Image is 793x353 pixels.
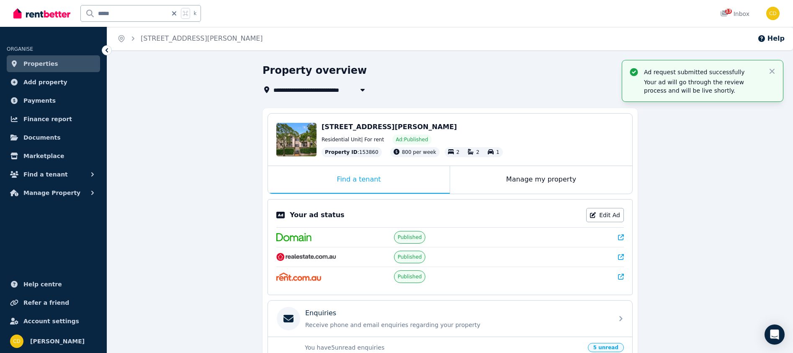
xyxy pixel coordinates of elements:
span: Manage Property [23,188,80,198]
p: Receive phone and email enquiries regarding your property [305,321,608,329]
span: Finance report [23,114,72,124]
span: Property ID [325,149,358,156]
span: 13 [725,9,732,14]
a: Refer a friend [7,294,100,311]
img: Chris Dimitropoulos [10,335,23,348]
a: Edit Ad [586,208,624,222]
span: Marketplace [23,151,64,161]
p: You have 5 unread enquiries [305,343,583,352]
span: Properties [23,59,58,69]
a: Properties [7,55,100,72]
a: Finance report [7,111,100,127]
button: Help [757,34,785,44]
span: Ad: Published [396,136,428,143]
nav: Breadcrumb [107,27,273,50]
span: 5 unread [588,343,624,352]
a: Payments [7,92,100,109]
span: Documents [23,132,61,143]
button: Manage Property [7,184,100,201]
span: 2 [476,149,479,155]
span: 2 [456,149,460,155]
p: Enquiries [305,308,336,318]
span: Published [398,273,422,280]
a: Help centre [7,276,100,293]
a: EnquiriesReceive phone and email enquiries regarding your property [268,301,632,337]
img: RealEstate.com.au [276,253,336,261]
p: Your ad status [290,210,344,220]
a: Documents [7,129,100,146]
span: Account settings [23,316,79,326]
div: Open Intercom Messenger [765,324,785,345]
span: 800 per week [402,149,436,155]
img: RentBetter [13,7,70,20]
p: Your ad will go through the review process and will be live shortly. [644,78,761,95]
span: ORGANISE [7,46,33,52]
a: Marketplace [7,148,100,164]
img: Domain.com.au [276,233,312,241]
span: Help centre [23,279,62,289]
div: : 153860 [322,147,382,157]
span: [PERSON_NAME] [30,336,85,346]
div: Manage my property [450,166,632,194]
span: Residential Unit | For rent [322,136,384,143]
span: k [193,10,196,17]
span: Published [398,234,422,241]
span: Find a tenant [23,169,68,179]
div: Find a tenant [268,166,450,194]
button: Find a tenant [7,166,100,183]
a: Add property [7,74,100,91]
span: Published [398,254,422,260]
a: Account settings [7,313,100,330]
a: [STREET_ADDRESS][PERSON_NAME] [141,34,263,42]
h1: Property overview [263,64,367,77]
div: Inbox [720,10,749,18]
img: Rent.com.au [276,273,321,281]
span: Payments [23,96,56,106]
span: [STREET_ADDRESS][PERSON_NAME] [322,123,457,131]
p: Ad request submitted successfully [644,68,761,76]
span: Add property [23,77,67,87]
span: Refer a friend [23,298,69,308]
span: 1 [496,149,499,155]
img: Chris Dimitropoulos [766,7,780,20]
